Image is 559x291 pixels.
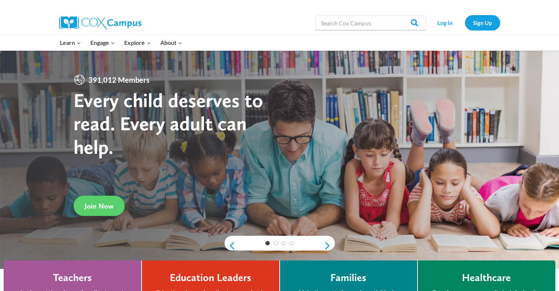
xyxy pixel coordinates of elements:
[60,38,81,47] span: Learn
[462,272,511,284] h4: Healthcare
[90,38,115,47] span: Engage
[124,38,151,47] span: Explore
[225,241,236,250] a: previous
[273,241,278,245] a: 2
[53,272,92,284] h4: Teachers
[282,241,286,245] a: 3
[74,88,263,159] strong: Every child deserves to read. Every adult can help.
[170,272,251,284] h4: Education Leaders
[265,241,270,245] a: 1
[289,241,294,245] a: 4
[330,272,366,284] h4: Families
[315,15,426,30] input: Search Cox Campus
[55,35,187,50] nav: Primary Navigation
[74,196,125,216] a: Join Now
[465,15,500,30] a: Sign Up
[324,241,335,250] a: next
[59,16,141,29] img: Cox Campus
[429,15,500,30] nav: Secondary Navigation
[85,202,114,210] span: Join Now
[160,38,182,47] span: About
[429,15,461,30] a: Log In
[85,74,153,86] span: 391,012 Members
[225,238,335,253] div: content slider buttons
